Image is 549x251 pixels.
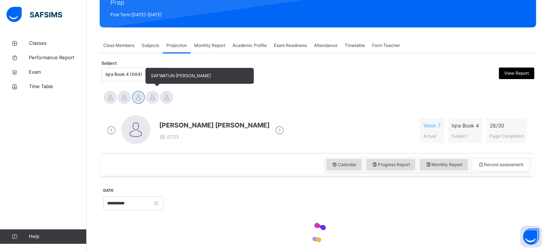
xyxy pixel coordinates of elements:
span: Academic Profile [232,42,267,49]
span: D733 [159,134,179,140]
button: Open asap [520,226,542,247]
span: Progress Report [372,161,410,168]
span: Monthly Report [425,161,462,168]
span: Exam Readiness [274,42,307,49]
span: Classes [29,40,87,47]
span: Attendance [314,42,337,49]
span: Week 7 [423,122,441,129]
span: Projection [166,42,187,49]
span: Subject [452,133,467,139]
span: Exam [29,69,87,76]
div: Iqra Book 4 (004) [105,71,153,78]
span: SAFWATUN [PERSON_NAME] [151,73,211,78]
span: Monthly Report [194,42,225,49]
span: [PERSON_NAME] [PERSON_NAME] [159,120,270,130]
span: 28 / 30 [490,122,523,129]
span: Subjects [141,42,159,49]
span: Form Teacher [372,42,400,49]
span: Performance Report [29,54,87,61]
span: Timetable [345,42,365,49]
span: Iqra Book 4 [452,122,479,129]
span: Class Members [103,42,134,49]
span: View Report [504,70,529,77]
label: Date [103,188,114,194]
span: Page Completed [490,133,523,139]
span: Subject [101,60,117,66]
span: Calendar [332,161,356,168]
span: Actual [423,133,436,139]
span: Help [29,233,86,240]
img: safsims [6,7,62,22]
span: Time Table [29,83,87,90]
span: Record assessment [478,161,523,168]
